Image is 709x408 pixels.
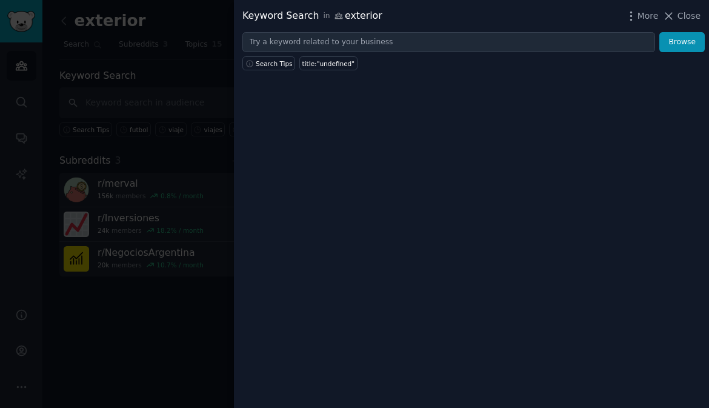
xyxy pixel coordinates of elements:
span: Search Tips [256,59,293,68]
button: Close [662,10,701,22]
button: Browse [659,32,705,53]
a: title:"undefined" [299,56,358,70]
div: title:"undefined" [302,59,355,68]
input: Try a keyword related to your business [242,32,655,53]
div: Keyword Search exterior [242,8,382,24]
span: Close [677,10,701,22]
button: More [625,10,659,22]
span: in [323,11,330,22]
span: More [637,10,659,22]
button: Search Tips [242,56,295,70]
